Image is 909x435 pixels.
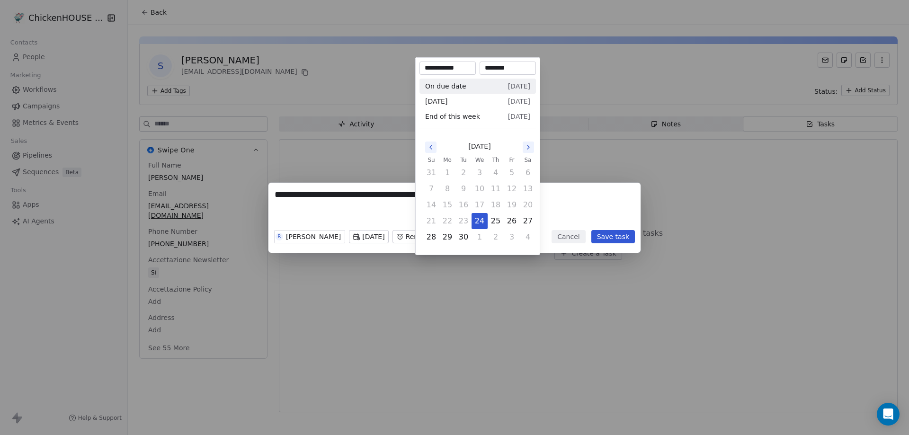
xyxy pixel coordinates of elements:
[472,213,487,229] button: Today, Wednesday, September 24th, 2025, selected
[472,181,487,196] button: Wednesday, September 10th, 2025
[440,213,455,229] button: Monday, September 22nd, 2025
[488,213,503,229] button: Thursday, September 25th, 2025
[488,230,503,245] button: Thursday, October 2nd, 2025
[520,181,535,196] button: Saturday, September 13th, 2025
[456,181,471,196] button: Tuesday, September 9th, 2025
[423,155,536,245] table: September 2025
[520,165,535,180] button: Saturday, September 6th, 2025
[508,97,530,106] span: [DATE]
[520,155,536,165] th: Saturday
[504,181,519,196] button: Friday, September 12th, 2025
[455,155,472,165] th: Tuesday
[456,230,471,245] button: Tuesday, September 30th, 2025
[523,142,534,153] button: Go to the Next Month
[504,165,519,180] button: Friday, September 5th, 2025
[472,197,487,213] button: Wednesday, September 17th, 2025
[508,112,530,121] span: [DATE]
[456,213,471,229] button: Tuesday, September 23rd, 2025
[440,230,455,245] button: Monday, September 29th, 2025
[504,213,519,229] button: Friday, September 26th, 2025
[472,155,488,165] th: Wednesday
[472,165,487,180] button: Wednesday, September 3rd, 2025
[439,155,455,165] th: Monday
[423,155,439,165] th: Sunday
[425,97,447,106] span: [DATE]
[424,181,439,196] button: Sunday, September 7th, 2025
[472,230,487,245] button: Wednesday, October 1st, 2025
[424,230,439,245] button: Sunday, September 28th, 2025
[520,230,535,245] button: Saturday, October 4th, 2025
[425,81,466,91] span: On due date
[504,230,519,245] button: Friday, October 3rd, 2025
[488,155,504,165] th: Thursday
[520,197,535,213] button: Saturday, September 20th, 2025
[425,142,437,153] button: Go to the Previous Month
[440,197,455,213] button: Monday, September 15th, 2025
[425,112,480,121] span: End of this week
[456,165,471,180] button: Tuesday, September 2nd, 2025
[488,165,503,180] button: Thursday, September 4th, 2025
[440,165,455,180] button: Monday, September 1st, 2025
[508,81,530,91] span: [DATE]
[468,142,490,151] span: [DATE]
[504,155,520,165] th: Friday
[424,197,439,213] button: Sunday, September 14th, 2025
[488,181,503,196] button: Thursday, September 11th, 2025
[520,213,535,229] button: Saturday, September 27th, 2025
[424,213,439,229] button: Sunday, September 21st, 2025
[488,197,503,213] button: Thursday, September 18th, 2025
[456,197,471,213] button: Tuesday, September 16th, 2025
[424,165,439,180] button: Sunday, August 31st, 2025
[440,181,455,196] button: Monday, September 8th, 2025
[504,197,519,213] button: Friday, September 19th, 2025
